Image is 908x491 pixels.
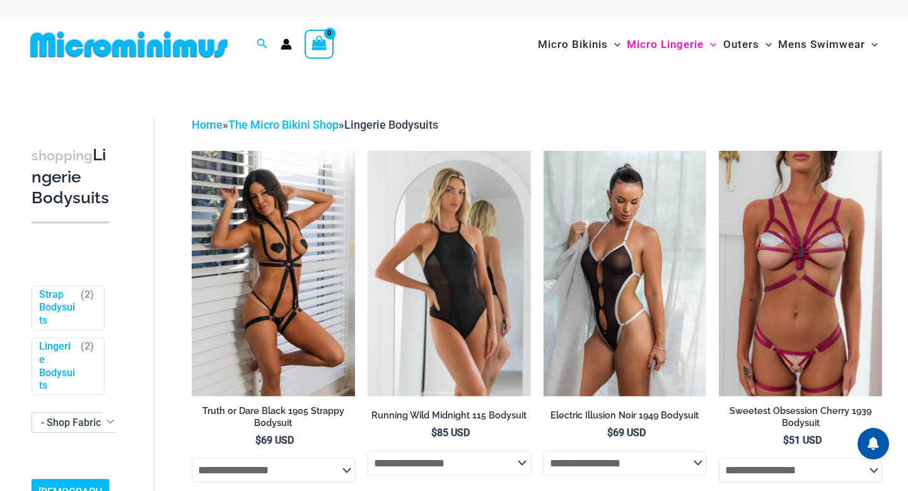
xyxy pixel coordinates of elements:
[624,25,719,64] a: Micro LingerieMenu ToggleMenu Toggle
[39,288,75,328] a: Strap Bodysuits
[257,37,268,52] a: Search icon link
[84,340,90,352] span: 2
[192,118,223,131] a: Home
[720,25,775,64] a: OutersMenu ToggleMenu Toggle
[608,28,620,61] span: Menu Toggle
[607,427,646,439] bdi: 69 USD
[32,148,93,163] span: shopping
[544,151,707,396] img: Electric Illusion Noir 1949 Bodysuit 03
[39,340,75,393] a: Lingerie Bodysuits
[723,28,759,61] span: Outers
[775,25,881,64] a: Mens SwimwearMenu ToggleMenu Toggle
[778,28,865,61] span: Mens Swimwear
[32,413,119,432] span: - Shop Fabric Type
[783,434,789,446] span: $
[544,151,707,396] a: Electric Illusion Noir 1949 Bodysuit 03Electric Illusion Noir 1949 Bodysuit 04Electric Illusion N...
[535,25,624,64] a: Micro BikinisMenu ToggleMenu Toggle
[84,288,90,300] span: 2
[544,410,707,426] a: Electric Illusion Noir 1949 Bodysuit
[192,405,355,434] a: Truth or Dare Black 1905 Strappy Bodysuit
[533,23,883,66] nav: Site Navigation
[759,28,772,61] span: Menu Toggle
[281,38,292,50] a: Account icon link
[32,412,120,433] span: - Shop Fabric Type
[305,30,334,59] a: View Shopping Cart, empty
[192,151,355,396] img: Truth or Dare Black 1905 Bodysuit 611 Micro 07
[255,434,294,446] bdi: 69 USD
[368,410,531,422] h2: Running Wild Midnight 115 Bodysuit
[344,118,438,131] span: Lingerie Bodysuits
[431,427,470,439] bdi: 85 USD
[368,151,531,396] img: Running Wild Midnight 115 Bodysuit 02
[81,340,94,393] span: ( )
[627,28,704,61] span: Micro Lingerie
[32,145,109,209] h3: Lingerie Bodysuits
[607,427,613,439] span: $
[431,427,437,439] span: $
[538,28,608,61] span: Micro Bikinis
[544,410,707,422] h2: Electric Illusion Noir 1949 Bodysuit
[81,288,94,328] span: ( )
[25,30,233,59] img: MM SHOP LOGO FLAT
[704,28,716,61] span: Menu Toggle
[865,28,878,61] span: Menu Toggle
[192,151,355,396] a: Truth or Dare Black 1905 Bodysuit 611 Micro 07Truth or Dare Black 1905 Bodysuit 611 Micro 05Truth...
[368,410,531,426] a: Running Wild Midnight 115 Bodysuit
[719,405,882,429] h2: Sweetest Obsession Cherry 1939 Bodysuit
[192,405,355,429] h2: Truth or Dare Black 1905 Strappy Bodysuit
[192,118,438,131] span: » »
[41,417,125,429] span: - Shop Fabric Type
[719,151,882,396] img: Sweetest Obsession Cherry 1129 Bra 6119 Bottom 1939 Bodysuit 09
[255,434,261,446] span: $
[783,434,822,446] bdi: 51 USD
[368,151,531,396] a: Running Wild Midnight 115 Bodysuit 02Running Wild Midnight 115 Bodysuit 12Running Wild Midnight 1...
[228,118,339,131] a: The Micro Bikini Shop
[719,405,882,434] a: Sweetest Obsession Cherry 1939 Bodysuit
[719,151,882,396] a: Sweetest Obsession Cherry 1129 Bra 6119 Bottom 1939 Bodysuit 09Sweetest Obsession Cherry 1129 Bra...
